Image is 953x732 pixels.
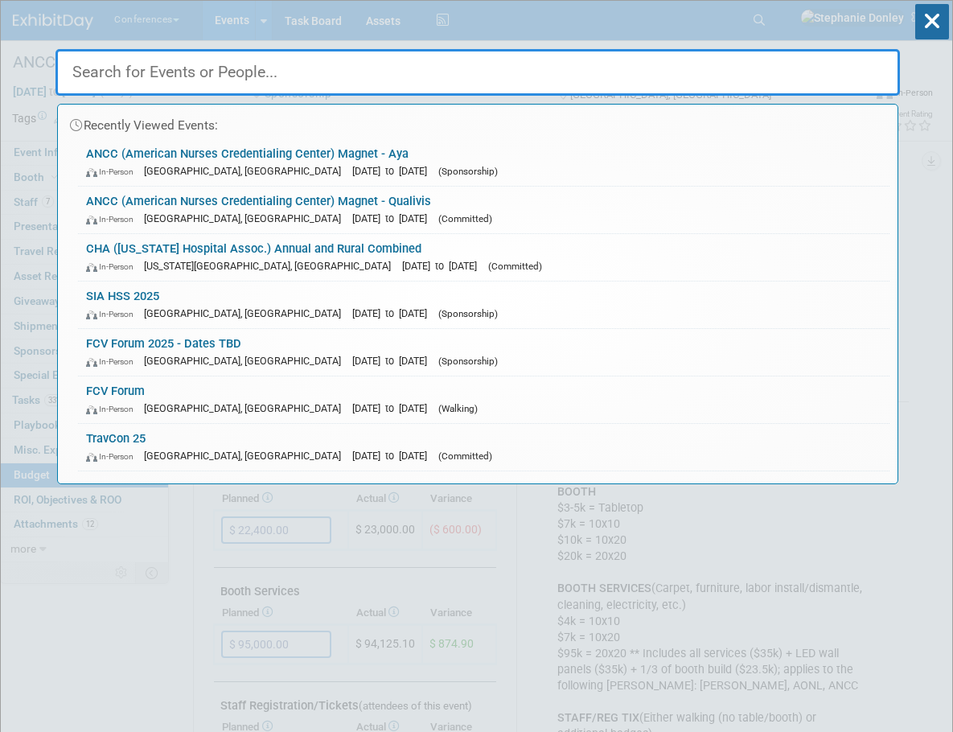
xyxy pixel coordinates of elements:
[438,356,498,367] span: (Sponsorship)
[78,376,889,423] a: FCV Forum In-Person [GEOGRAPHIC_DATA], [GEOGRAPHIC_DATA] [DATE] to [DATE] (Walking)
[86,214,141,224] span: In-Person
[352,212,435,224] span: [DATE] to [DATE]
[86,404,141,414] span: In-Person
[66,105,889,139] div: Recently Viewed Events:
[55,49,900,96] input: Search for Events or People...
[144,212,349,224] span: [GEOGRAPHIC_DATA], [GEOGRAPHIC_DATA]
[144,165,349,177] span: [GEOGRAPHIC_DATA], [GEOGRAPHIC_DATA]
[352,165,435,177] span: [DATE] to [DATE]
[438,403,478,414] span: (Walking)
[352,450,435,462] span: [DATE] to [DATE]
[78,329,889,376] a: FCV Forum 2025 - Dates TBD In-Person [GEOGRAPHIC_DATA], [GEOGRAPHIC_DATA] [DATE] to [DATE] (Spons...
[78,424,889,471] a: TravCon 25 In-Person [GEOGRAPHIC_DATA], [GEOGRAPHIC_DATA] [DATE] to [DATE] (Committed)
[86,167,141,177] span: In-Person
[144,307,349,319] span: [GEOGRAPHIC_DATA], [GEOGRAPHIC_DATA]
[402,260,485,272] span: [DATE] to [DATE]
[86,356,141,367] span: In-Person
[352,355,435,367] span: [DATE] to [DATE]
[144,402,349,414] span: [GEOGRAPHIC_DATA], [GEOGRAPHIC_DATA]
[352,307,435,319] span: [DATE] to [DATE]
[144,450,349,462] span: [GEOGRAPHIC_DATA], [GEOGRAPHIC_DATA]
[78,139,889,186] a: ANCC (American Nurses Credentialing Center) Magnet - Aya In-Person [GEOGRAPHIC_DATA], [GEOGRAPHIC...
[438,213,492,224] span: (Committed)
[488,261,542,272] span: (Committed)
[86,451,141,462] span: In-Person
[438,166,498,177] span: (Sponsorship)
[438,308,498,319] span: (Sponsorship)
[144,355,349,367] span: [GEOGRAPHIC_DATA], [GEOGRAPHIC_DATA]
[438,450,492,462] span: (Committed)
[78,282,889,328] a: SIA HSS 2025 In-Person [GEOGRAPHIC_DATA], [GEOGRAPHIC_DATA] [DATE] to [DATE] (Sponsorship)
[86,261,141,272] span: In-Person
[86,309,141,319] span: In-Person
[144,260,399,272] span: [US_STATE][GEOGRAPHIC_DATA], [GEOGRAPHIC_DATA]
[78,234,889,281] a: CHA ([US_STATE] Hospital Assoc.) Annual and Rural Combined In-Person [US_STATE][GEOGRAPHIC_DATA],...
[352,402,435,414] span: [DATE] to [DATE]
[78,187,889,233] a: ANCC (American Nurses Credentialing Center) Magnet - Qualivis In-Person [GEOGRAPHIC_DATA], [GEOGR...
